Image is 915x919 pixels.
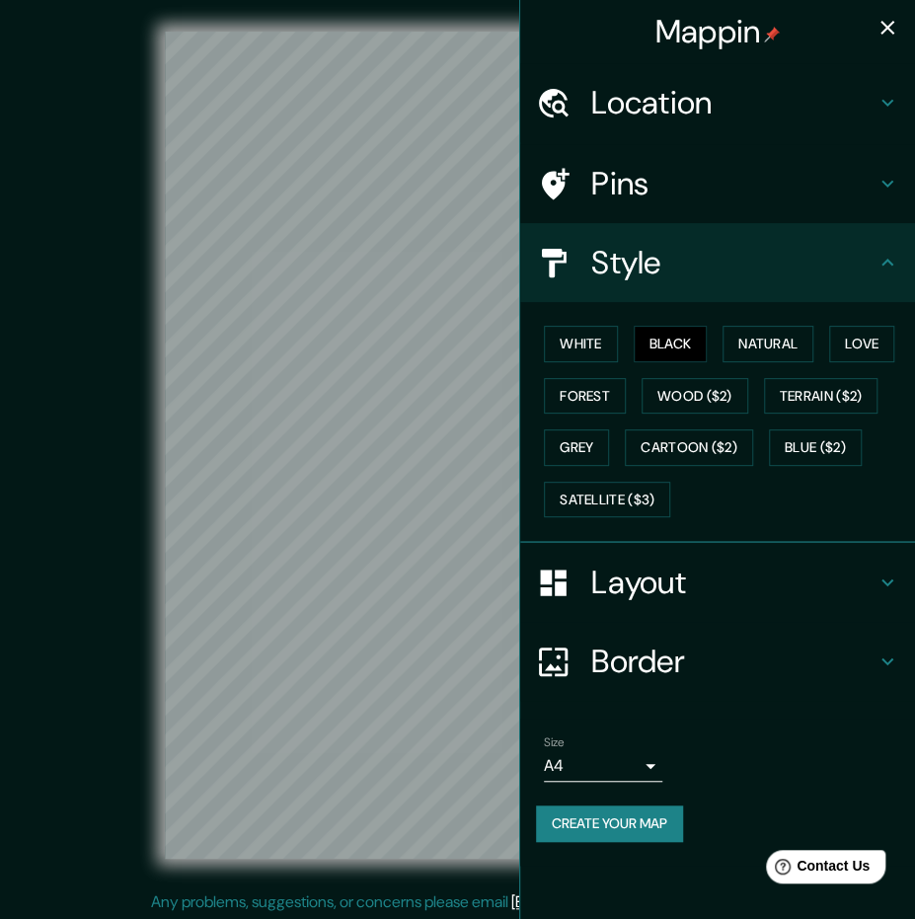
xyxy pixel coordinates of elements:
[764,378,878,415] button: Terrain ($2)
[642,378,748,415] button: Wood ($2)
[544,429,609,466] button: Grey
[655,12,781,51] h4: Mappin
[536,805,683,842] button: Create your map
[520,63,915,142] div: Location
[591,243,876,282] h4: Style
[544,733,565,750] label: Size
[829,326,894,362] button: Love
[764,27,780,42] img: pin-icon.png
[511,891,755,912] a: [EMAIL_ADDRESS][DOMAIN_NAME]
[634,326,708,362] button: Black
[520,543,915,622] div: Layout
[165,32,750,859] canvas: Map
[544,750,662,782] div: A4
[520,622,915,701] div: Border
[723,326,813,362] button: Natural
[625,429,753,466] button: Cartoon ($2)
[520,223,915,302] div: Style
[151,890,758,914] p: Any problems, suggestions, or concerns please email .
[544,326,618,362] button: White
[591,83,876,122] h4: Location
[591,164,876,203] h4: Pins
[520,144,915,223] div: Pins
[591,642,876,681] h4: Border
[544,378,626,415] button: Forest
[769,429,862,466] button: Blue ($2)
[544,482,670,518] button: Satellite ($3)
[739,842,893,897] iframe: Help widget launcher
[591,563,876,602] h4: Layout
